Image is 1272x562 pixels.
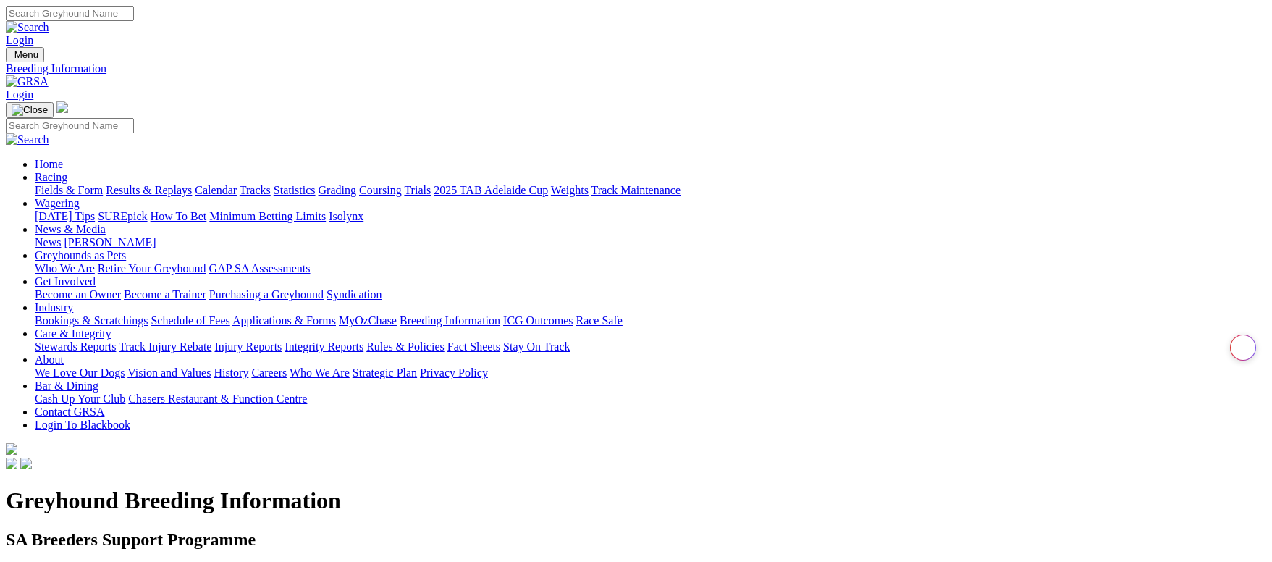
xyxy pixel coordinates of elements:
a: Tracks [240,184,271,196]
button: Toggle navigation [6,47,44,62]
a: Vision and Values [127,366,211,379]
a: Purchasing a Greyhound [209,288,324,301]
a: Fact Sheets [447,340,500,353]
div: Industry [35,314,1266,327]
a: 2025 TAB Adelaide Cup [434,184,548,196]
a: Isolynx [329,210,363,222]
a: Greyhounds as Pets [35,249,126,261]
a: Results & Replays [106,184,192,196]
a: Retire Your Greyhound [98,262,206,274]
div: Care & Integrity [35,340,1266,353]
a: Stewards Reports [35,340,116,353]
a: Track Injury Rebate [119,340,211,353]
img: facebook.svg [6,458,17,469]
div: Bar & Dining [35,393,1266,406]
a: Fields & Form [35,184,103,196]
span: Menu [14,49,38,60]
div: Get Involved [35,288,1266,301]
a: Stay On Track [503,340,570,353]
a: Weights [551,184,589,196]
h2: SA Breeders Support Programme [6,530,1266,550]
a: News [35,236,61,248]
a: SUREpick [98,210,147,222]
a: Track Maintenance [591,184,681,196]
img: logo-grsa-white.png [56,101,68,113]
a: Integrity Reports [285,340,363,353]
img: Close [12,104,48,116]
a: Privacy Policy [420,366,488,379]
img: logo-grsa-white.png [6,443,17,455]
a: Login [6,88,33,101]
a: How To Bet [151,210,207,222]
a: Cash Up Your Club [35,393,125,405]
a: Racing [35,171,67,183]
a: Syndication [327,288,382,301]
a: Schedule of Fees [151,314,229,327]
a: Calendar [195,184,237,196]
a: Rules & Policies [366,340,445,353]
a: ICG Outcomes [503,314,573,327]
input: Search [6,118,134,133]
img: Search [6,133,49,146]
a: Get Involved [35,275,96,288]
a: [PERSON_NAME] [64,236,156,248]
a: Chasers Restaurant & Function Centre [128,393,307,405]
a: We Love Our Dogs [35,366,125,379]
a: Bookings & Scratchings [35,314,148,327]
a: News & Media [35,223,106,235]
a: Login To Blackbook [35,419,130,431]
a: Wagering [35,197,80,209]
a: Applications & Forms [232,314,336,327]
img: twitter.svg [20,458,32,469]
a: About [35,353,64,366]
a: Industry [35,301,73,314]
h1: Greyhound Breeding Information [6,487,1266,514]
a: History [214,366,248,379]
a: GAP SA Assessments [209,262,311,274]
img: GRSA [6,75,49,88]
div: Greyhounds as Pets [35,262,1266,275]
a: Who We Are [35,262,95,274]
button: Toggle navigation [6,102,54,118]
a: Minimum Betting Limits [209,210,326,222]
a: Contact GRSA [35,406,104,418]
a: Breeding Information [6,62,1266,75]
a: Care & Integrity [35,327,111,340]
a: Statistics [274,184,316,196]
a: Who We Are [290,366,350,379]
div: Wagering [35,210,1266,223]
a: MyOzChase [339,314,397,327]
a: Become a Trainer [124,288,206,301]
a: Injury Reports [214,340,282,353]
div: Racing [35,184,1266,197]
input: Search [6,6,134,21]
div: News & Media [35,236,1266,249]
a: Coursing [359,184,402,196]
a: Login [6,34,33,46]
a: [DATE] Tips [35,210,95,222]
a: Breeding Information [400,314,500,327]
a: Careers [251,366,287,379]
a: Trials [404,184,431,196]
a: Grading [319,184,356,196]
div: About [35,366,1266,379]
a: Become an Owner [35,288,121,301]
a: Strategic Plan [353,366,417,379]
a: Race Safe [576,314,622,327]
a: Home [35,158,63,170]
a: Bar & Dining [35,379,98,392]
img: Search [6,21,49,34]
